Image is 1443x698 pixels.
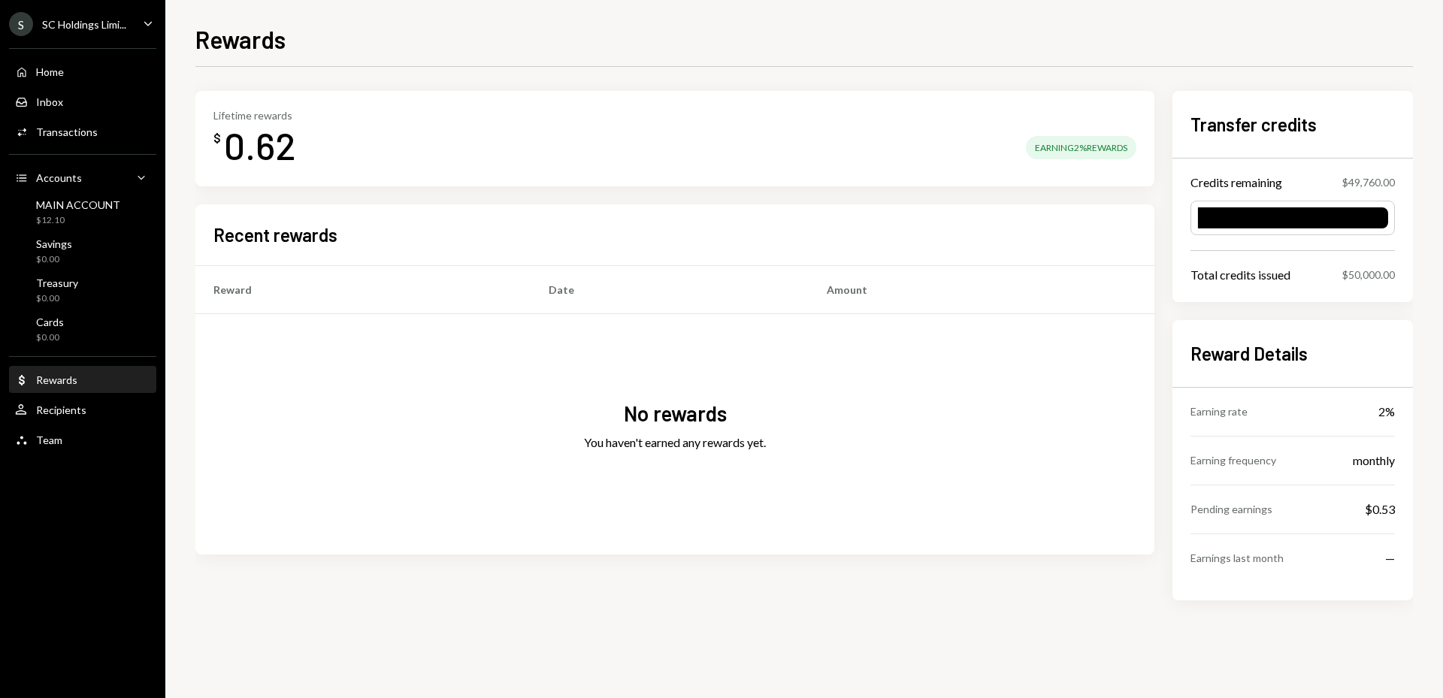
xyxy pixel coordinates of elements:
div: Home [36,65,64,78]
a: Accounts [9,164,156,191]
div: Savings [36,237,72,250]
div: S [9,12,33,36]
div: Earning 2% Rewards [1026,136,1136,159]
div: $50,000.00 [1342,267,1395,283]
a: Recipients [9,396,156,423]
div: Earning rate [1190,403,1248,419]
div: SC Holdings Limi... [42,18,126,31]
div: $ [213,131,221,146]
h2: Recent rewards [213,222,337,247]
div: $0.00 [36,331,64,344]
div: Accounts [36,171,82,184]
h2: Transfer credits [1190,112,1395,137]
div: — [1385,549,1395,567]
div: 2% [1378,403,1395,421]
h2: Reward Details [1190,341,1395,366]
div: $49,760.00 [1342,174,1395,190]
div: Team [36,434,62,446]
div: Cards [36,316,64,328]
div: Earning frequency [1190,452,1276,468]
div: Earnings last month [1190,550,1284,566]
a: Transactions [9,118,156,145]
h1: Rewards [195,24,286,54]
div: You haven't earned any rewards yet. [584,434,766,452]
a: Team [9,426,156,453]
a: MAIN ACCOUNT$12.10 [9,194,156,230]
a: Treasury$0.00 [9,272,156,308]
th: Date [531,266,809,314]
div: Transactions [36,125,98,138]
div: $0.00 [36,292,78,305]
th: Reward [195,266,531,314]
div: Treasury [36,276,78,289]
a: Rewards [9,366,156,393]
div: MAIN ACCOUNT [36,198,120,211]
div: $12.10 [36,214,120,227]
div: No rewards [624,399,727,428]
a: Cards$0.00 [9,311,156,347]
th: Amount [809,266,1154,314]
div: Inbox [36,95,63,108]
div: Pending earnings [1190,501,1272,517]
div: Total credits issued [1190,266,1290,284]
div: Recipients [36,403,86,416]
a: Inbox [9,88,156,115]
div: 0.62 [224,122,296,169]
div: $0.00 [36,253,72,266]
a: Savings$0.00 [9,233,156,269]
div: monthly [1353,452,1395,470]
div: Rewards [36,373,77,386]
div: Lifetime rewards [213,109,296,122]
div: Credits remaining [1190,174,1282,192]
a: Home [9,58,156,85]
div: $0.53 [1365,500,1395,518]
